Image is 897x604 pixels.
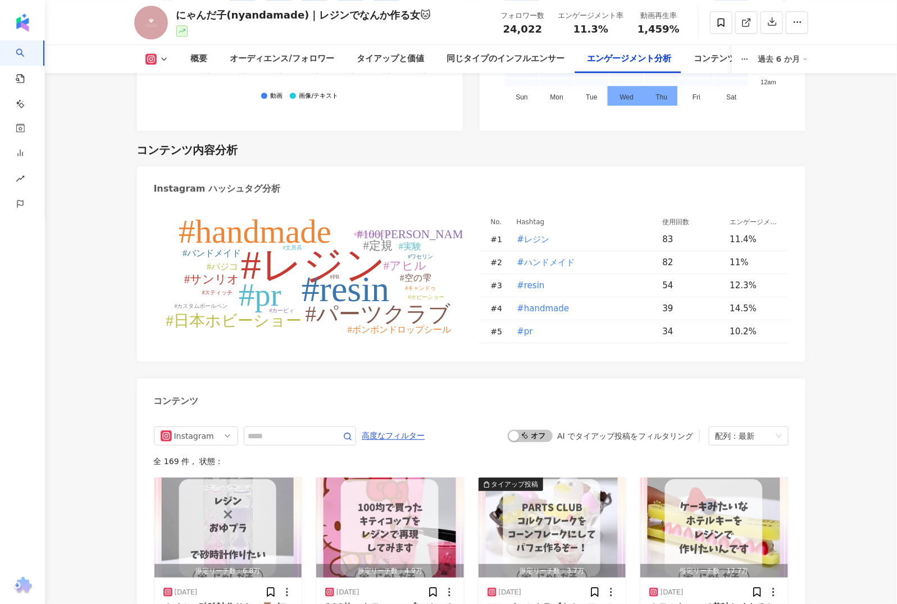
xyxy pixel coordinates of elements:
div: コンテンツ [154,395,199,407]
button: タイアップ投稿推定リーチ数：3.7万 [479,478,626,578]
tspan: #ホビーショー [408,294,444,300]
button: 推定リーチ数：17.7万 [640,478,788,578]
button: #resin [517,274,545,297]
div: 10.2% [730,325,777,338]
tspan: 3月 [201,66,212,74]
td: #ハンドメイド [508,251,654,274]
tspan: Thu [655,93,667,101]
img: post-image [316,478,464,578]
div: [DATE] [175,588,198,597]
div: 画像/テキスト [299,93,339,100]
div: 11% [730,256,777,269]
td: 11.4% [721,228,789,251]
div: 34 [663,325,721,338]
td: 12.3% [721,274,789,297]
tspan: Sun [516,93,527,101]
div: # 1 [491,233,508,246]
tspan: Sat [726,93,737,101]
button: #レジン [517,228,550,251]
button: 推定リーチ数：4.9万 [316,478,464,578]
img: logo icon [13,13,31,31]
div: 11.4% [730,233,777,246]
div: # 3 [491,279,508,292]
tspan: #スティッチ [202,289,233,296]
tspan: #100[PERSON_NAME] [357,228,474,241]
div: にゃんだ子(nyandamade)｜レジンでなんか作る女🐱 [176,8,431,22]
div: エンゲージメント率 [558,10,624,21]
div: 過去 6 か月 [758,50,808,68]
tspan: 9月 [417,66,427,74]
th: エンゲージメント率 [721,216,789,228]
button: #pr [517,320,534,343]
div: [DATE] [499,588,522,597]
tspan: #パーツクラブ [305,302,450,326]
span: 11.3% [573,24,608,35]
th: No. [480,216,508,228]
span: #resin [517,279,545,292]
span: 高度なフィルター [362,427,425,445]
tspan: #PR [330,274,340,280]
tspan: Wed [620,93,633,101]
div: 動画 [271,93,283,100]
div: 83 [663,233,721,246]
tspan: #空の雫 [400,273,431,283]
tspan: #文房具 [283,244,302,251]
tspan: #カービィ [269,307,294,314]
div: 動画再生率 [638,10,680,21]
tspan: #バンドメイド [183,248,241,258]
img: post-image [640,478,788,578]
tspan: Tue [586,93,598,101]
div: コンテンツ内容分析 [137,142,238,158]
tspan: #handmade [179,213,331,250]
div: 推定リーチ数：3.7万 [479,564,626,578]
tspan: #resin [301,269,389,309]
td: #レジン [508,228,654,251]
tspan: 8月 [381,66,391,74]
div: [DATE] [661,588,684,597]
img: post-image [154,478,302,578]
tspan: #日本ホビーショー [166,312,302,329]
div: 54 [663,279,721,292]
img: post-image [479,478,626,578]
div: 推定リーチ数：17.7万 [640,564,788,578]
tspan: #カスタムボールペン [174,303,227,309]
tspan: #レジン [241,243,386,288]
th: 使用回数 [654,216,721,228]
button: 推定リーチ数：6.8万 [154,478,302,578]
div: 概要 [191,52,208,66]
tspan: #ボンボンドロップシール [348,325,451,334]
div: Instagram ハッシュタグ分析 [154,183,281,195]
span: 24,022 [503,23,542,35]
td: #handmade [508,297,654,320]
tspan: #星のカービィ [354,231,390,237]
span: 1,459% [638,24,680,35]
div: コンテンツ内容分析 [694,52,769,66]
div: # 2 [491,256,508,269]
div: 推定リーチ数：4.9万 [316,564,464,578]
tspan: 12am [761,79,776,85]
span: rise [16,167,25,193]
tspan: 5月 [273,66,284,74]
td: #resin [508,274,654,297]
span: #ハンドメイド [517,256,575,269]
button: #handmade [517,297,570,320]
div: 14.5% [730,302,777,315]
div: 82 [663,256,721,269]
tspan: #パジコ [207,262,238,271]
div: [DATE] [336,588,359,597]
td: 10.2% [721,320,789,343]
div: 12.3% [730,279,777,292]
img: chrome extension [12,577,34,595]
td: #pr [508,320,654,343]
div: AI でタイアップ投稿をフィルタリング [557,432,693,440]
tspan: 6月 [309,66,320,74]
tspan: #アヒル [383,259,426,273]
div: 同じタイプのインフルエンサー [447,52,564,66]
span: #handmade [517,302,570,315]
tspan: Fri [693,93,700,101]
div: Instagram [174,427,211,445]
div: 39 [663,302,721,315]
div: 配列：最新 [716,427,772,445]
tspan: #ワセリン [408,253,433,260]
div: オーディエンス/フォロワー [230,52,334,66]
